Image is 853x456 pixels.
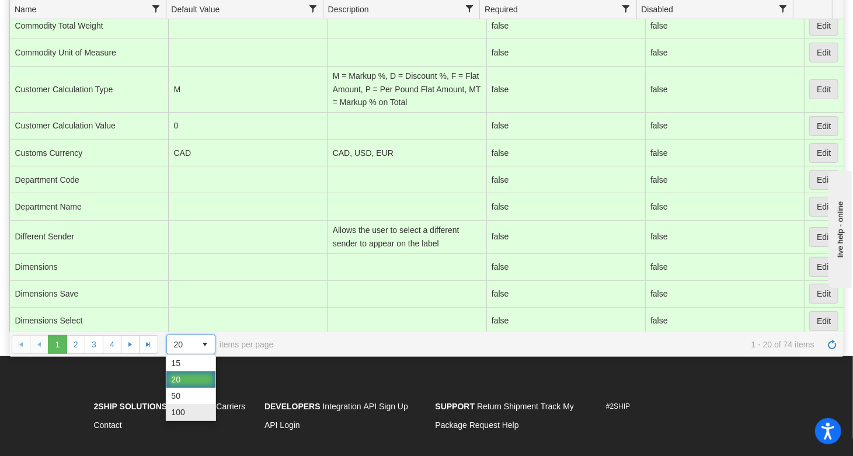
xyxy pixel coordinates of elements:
[9,254,168,281] td: Dimensions
[9,10,108,19] div: live help - online
[168,67,327,113] td: M
[9,12,168,39] td: Commodity Total Weight
[809,143,838,163] button: Edit
[809,257,838,277] button: Edit
[486,166,645,193] td: false
[809,284,838,304] button: Edit
[486,193,645,220] td: false
[645,113,804,140] td: false
[469,420,519,430] a: Request Help
[486,308,645,335] td: false
[645,221,804,254] td: false
[166,355,215,420] ul: Page sizes drop down
[642,4,673,15] span: Disabled
[196,335,215,354] span: select
[826,168,852,287] iframe: chat widget
[9,166,168,193] td: Department Code
[809,170,838,190] button: Edit
[264,420,300,430] a: API Login
[323,402,361,411] a: Integration
[645,166,804,193] td: false
[121,335,140,354] a: Go to the next page
[645,281,804,308] td: false
[485,4,518,15] span: Required
[48,335,67,354] span: Page 1
[103,335,121,354] a: 4
[9,140,168,166] td: Customs Currency
[486,67,645,113] td: false
[171,406,184,418] span: 100
[809,227,838,247] button: Edit
[168,113,327,140] td: 0
[139,335,158,354] a: Go to the last page
[327,221,486,254] td: Allows the user to select a different sender to appear on the label
[809,16,838,36] button: Edit
[166,335,215,354] span: Page sizes drop down
[166,335,274,354] span: items per page
[9,281,168,308] td: Dimensions Save
[171,357,180,369] span: 15
[174,339,189,350] span: 20
[645,67,804,113] td: false
[486,140,645,166] td: false
[364,402,408,411] a: API Sign Up
[486,39,645,66] td: false
[15,4,36,15] span: Name
[327,140,486,166] td: CAD, USD, EUR
[436,402,475,411] strong: Support
[645,308,804,335] td: false
[645,193,804,220] td: false
[94,420,122,430] a: Contact
[168,140,327,166] td: CAD
[290,340,814,349] span: 1 - 20 of 74 items
[171,374,180,385] span: 20
[477,402,538,411] a: Return Shipment
[486,113,645,140] td: false
[645,12,804,39] td: false
[9,113,168,140] td: Customer Calculation Value
[486,221,645,254] td: false
[486,281,645,308] td: false
[809,197,838,217] button: Edit
[809,311,838,331] button: Edit
[645,39,804,66] td: false
[9,308,168,335] td: Dimensions Select
[85,335,103,354] a: 3
[809,116,838,136] button: Edit
[9,67,168,113] td: Customer Calculation Type
[823,335,841,354] a: Refresh
[216,402,245,411] a: Carriers
[264,402,321,411] strong: Developers
[67,335,85,354] a: 2
[486,12,645,39] td: false
[809,79,838,99] button: Edit
[94,402,168,411] strong: 2Ship Solutions
[645,140,804,166] td: false
[645,254,804,281] td: false
[486,254,645,281] td: false
[9,193,168,220] td: Department Name
[606,403,760,410] h6: #2SHIP
[328,4,369,15] span: Description
[327,67,486,113] td: M = Markup %, D = Discount %, F = Flat Amount, P = Per Pound Flat Amount, MT = Markup % on Total
[171,4,220,15] span: Default Value
[171,390,180,402] span: 50
[809,43,838,62] button: Edit
[9,39,168,66] td: Commodity Unit of Measure
[9,221,168,254] td: Different Sender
